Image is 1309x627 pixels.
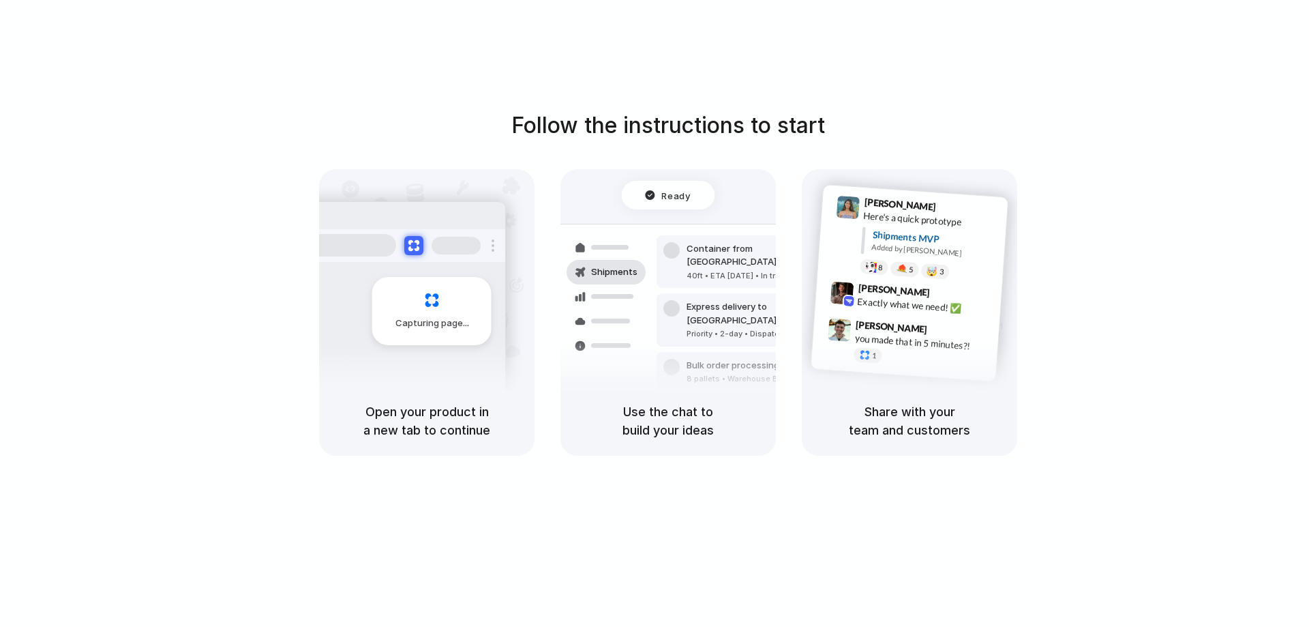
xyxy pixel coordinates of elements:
[511,109,825,142] h1: Follow the instructions to start
[687,242,834,269] div: Container from [GEOGRAPHIC_DATA]
[872,227,998,250] div: Shipments MVP
[878,263,883,271] span: 8
[856,317,928,336] span: [PERSON_NAME]
[591,265,637,279] span: Shipments
[863,208,999,231] div: Here's a quick prototype
[940,201,968,217] span: 9:41 AM
[857,294,993,317] div: Exactly what we need! ✅
[662,188,691,202] span: Ready
[858,280,930,300] span: [PERSON_NAME]
[687,359,813,373] div: Bulk order processing
[335,403,518,439] h5: Open your product in a new tab to continue
[934,287,962,303] span: 9:42 AM
[909,265,914,273] span: 5
[871,241,997,261] div: Added by [PERSON_NAME]
[687,328,834,340] div: Priority • 2-day • Dispatched
[872,351,877,359] span: 1
[927,266,938,276] div: 🤯
[577,403,759,439] h5: Use the chat to build your ideas
[395,317,471,330] span: Capturing page
[818,403,1001,439] h5: Share with your team and customers
[931,323,959,340] span: 9:47 AM
[687,300,834,327] div: Express delivery to [GEOGRAPHIC_DATA]
[864,194,936,214] span: [PERSON_NAME]
[854,331,991,354] div: you made that in 5 minutes?!
[939,267,944,275] span: 3
[687,373,813,385] div: 8 pallets • Warehouse B • Packed
[687,270,834,282] div: 40ft • ETA [DATE] • In transit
